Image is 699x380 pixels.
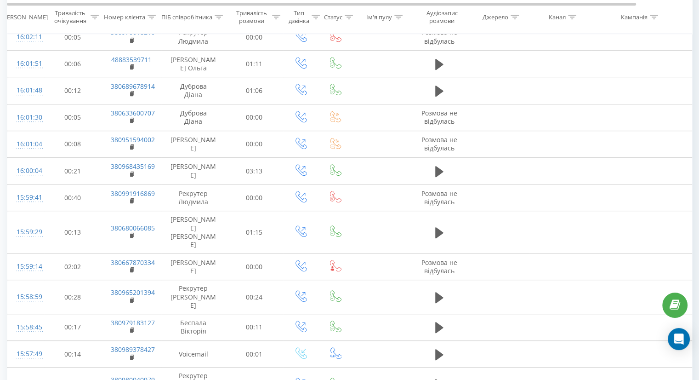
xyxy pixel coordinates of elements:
[289,10,309,25] div: Тип дзвінка
[44,280,102,314] td: 00:28
[104,13,145,21] div: Номер клієнта
[324,13,342,21] div: Статус
[668,328,690,350] div: Open Intercom Messenger
[111,82,155,91] a: 380689678914
[621,13,648,21] div: Кампанія
[226,131,283,157] td: 00:00
[161,104,226,131] td: Дуброва Діана
[226,314,283,340] td: 00:11
[44,211,102,253] td: 00:13
[1,13,48,21] div: [PERSON_NAME]
[44,77,102,104] td: 00:12
[161,13,212,21] div: ПІБ співробітника
[549,13,566,21] div: Канал
[111,318,155,327] a: 380979183127
[44,341,102,368] td: 00:14
[161,211,226,253] td: [PERSON_NAME] [PERSON_NAME]
[111,109,155,117] a: 380633600707
[161,51,226,77] td: [PERSON_NAME] Ольга
[161,24,226,51] td: Рекрутер Людмила
[44,158,102,184] td: 00:21
[17,318,35,336] div: 15:58:45
[111,224,155,232] a: 380680066085
[421,28,457,45] span: Розмова не відбулась
[161,280,226,314] td: Рекрутер [PERSON_NAME]
[233,10,270,25] div: Тривалість розмови
[44,51,102,77] td: 00:06
[111,189,155,198] a: 380991916869
[226,104,283,131] td: 00:00
[44,184,102,211] td: 00:40
[17,258,35,276] div: 15:59:14
[421,189,457,206] span: Розмова не відбулась
[226,211,283,253] td: 01:15
[17,288,35,306] div: 15:58:59
[161,341,226,368] td: Voicemail
[226,184,283,211] td: 00:00
[44,314,102,340] td: 00:17
[161,253,226,280] td: [PERSON_NAME]
[161,77,226,104] td: Дуброва Діана
[44,253,102,280] td: 02:02
[44,131,102,157] td: 00:08
[44,104,102,131] td: 00:05
[17,55,35,73] div: 16:01:51
[226,51,283,77] td: 01:11
[17,109,35,127] div: 16:01:30
[17,81,35,99] div: 16:01:48
[17,135,35,153] div: 16:01:04
[421,109,457,126] span: Розмова не відбулась
[17,223,35,241] div: 15:59:29
[161,131,226,157] td: [PERSON_NAME]
[111,288,155,297] a: 380965201394
[420,10,464,25] div: Аудіозапис розмови
[161,158,226,184] td: [PERSON_NAME]
[226,280,283,314] td: 00:24
[161,184,226,211] td: Рекрутер Людмила
[111,55,152,64] a: 48883539711
[17,162,35,180] div: 16:00:04
[161,314,226,340] td: Беспала Вікторія
[366,13,392,21] div: Ім'я пулу
[111,345,155,354] a: 380989378427
[111,258,155,267] a: 380667870334
[483,13,508,21] div: Джерело
[44,24,102,51] td: 00:05
[17,28,35,46] div: 16:02:11
[421,135,457,152] span: Розмова не відбулась
[226,158,283,184] td: 03:13
[52,10,88,25] div: Тривалість очікування
[226,341,283,368] td: 00:01
[111,162,155,171] a: 380968435169
[226,253,283,280] td: 00:00
[226,24,283,51] td: 00:00
[226,77,283,104] td: 01:06
[17,345,35,363] div: 15:57:49
[111,135,155,144] a: 380951594002
[17,189,35,207] div: 15:59:41
[421,258,457,275] span: Розмова не відбулась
